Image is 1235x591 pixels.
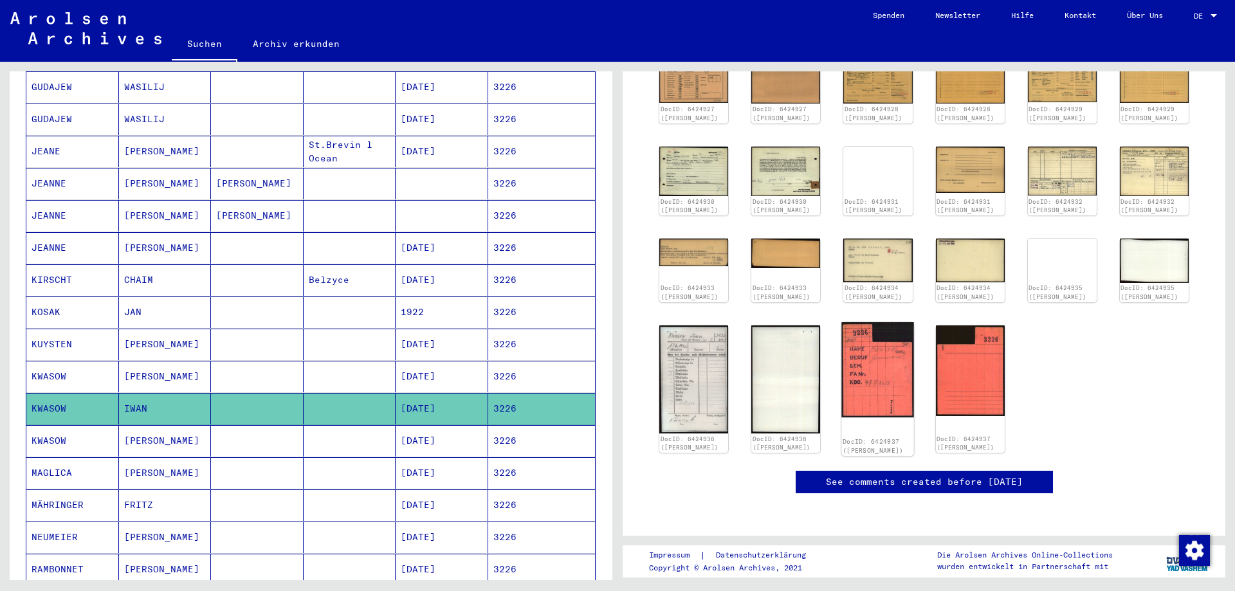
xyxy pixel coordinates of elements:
mat-cell: IWAN [119,393,212,424]
img: 002.jpg [936,239,1005,282]
mat-cell: [DATE] [396,554,488,585]
mat-cell: [DATE] [396,361,488,392]
mat-cell: [PERSON_NAME] [211,200,304,232]
p: Die Arolsen Archives Online-Collections [937,549,1113,561]
mat-cell: 3226 [488,554,596,585]
a: DocID: 6424927 ([PERSON_NAME]) [661,105,718,122]
mat-cell: KWASOW [26,361,119,392]
img: 002.jpg [751,53,820,104]
img: 002.jpg [751,147,820,196]
mat-cell: MÄHRINGER [26,489,119,521]
mat-cell: 3226 [488,361,596,392]
a: DocID: 6424929 ([PERSON_NAME]) [1029,105,1086,122]
mat-cell: [DATE] [396,104,488,135]
a: DocID: 6424930 ([PERSON_NAME]) [661,198,718,214]
a: DocID: 6424935 ([PERSON_NAME]) [1121,284,1178,300]
mat-cell: [DATE] [396,232,488,264]
mat-cell: CHAIM [119,264,212,296]
mat-cell: JEANNE [26,200,119,232]
mat-cell: Belzyce [304,264,396,296]
a: DocID: 6424933 ([PERSON_NAME]) [661,284,718,300]
mat-cell: KWASOW [26,393,119,424]
span: DE [1194,12,1208,21]
a: DocID: 6424932 ([PERSON_NAME]) [1029,198,1086,214]
mat-cell: 3226 [488,489,596,521]
mat-cell: JAN [119,296,212,328]
a: DocID: 6424937 ([PERSON_NAME]) [843,437,904,454]
mat-cell: 3226 [488,104,596,135]
mat-cell: 1922 [396,296,488,328]
mat-cell: [PERSON_NAME] [119,361,212,392]
a: Impressum [649,549,700,562]
mat-cell: 3226 [488,264,596,296]
img: 002.jpg [936,147,1005,193]
mat-cell: [DATE] [396,425,488,457]
mat-cell: [PERSON_NAME] [211,168,304,199]
mat-cell: WASILIJ [119,71,212,103]
mat-cell: JEANE [26,136,119,167]
mat-cell: KUYSTEN [26,329,119,360]
mat-cell: MAGLICA [26,457,119,489]
a: DocID: 6424930 ([PERSON_NAME]) [753,198,810,214]
mat-cell: St.Brevin l Ocean [304,136,396,167]
mat-cell: 3226 [488,232,596,264]
mat-cell: [PERSON_NAME] [119,554,212,585]
mat-cell: [DATE] [396,393,488,424]
a: DocID: 6424934 ([PERSON_NAME]) [845,284,902,300]
mat-cell: [PERSON_NAME] [119,425,212,457]
mat-cell: GUDAJEW [26,71,119,103]
img: 002.jpg [936,325,1005,416]
mat-cell: FRITZ [119,489,212,521]
a: Archiv erkunden [237,28,355,59]
mat-cell: [DATE] [396,136,488,167]
a: DocID: 6424928 ([PERSON_NAME]) [937,105,994,122]
mat-cell: [PERSON_NAME] [119,232,212,264]
a: DocID: 6424932 ([PERSON_NAME]) [1121,198,1178,214]
img: 002.jpg [1120,147,1189,196]
mat-cell: 3226 [488,296,596,328]
img: Arolsen_neg.svg [10,12,161,44]
img: 001.jpg [1028,53,1097,102]
mat-cell: KWASOW [26,425,119,457]
img: 002.jpg [751,239,820,268]
a: See comments created before [DATE] [826,475,1023,489]
mat-cell: [PERSON_NAME] [119,200,212,232]
mat-cell: KIRSCHT [26,264,119,296]
img: 002.jpg [1120,239,1189,283]
mat-cell: JEANNE [26,168,119,199]
a: DocID: 6424931 ([PERSON_NAME]) [937,198,994,214]
mat-cell: [PERSON_NAME] [119,168,212,199]
img: 001.jpg [659,325,728,433]
a: DocID: 6424931 ([PERSON_NAME]) [845,198,902,214]
p: wurden entwickelt in Partnerschaft mit [937,561,1113,572]
mat-cell: [DATE] [396,489,488,521]
mat-cell: 3226 [488,522,596,553]
mat-cell: 3226 [488,136,596,167]
a: DocID: 6424928 ([PERSON_NAME]) [845,105,902,122]
mat-cell: [PERSON_NAME] [119,457,212,489]
mat-cell: 3226 [488,71,596,103]
mat-cell: 3226 [488,457,596,489]
mat-cell: [PERSON_NAME] [119,136,212,167]
mat-cell: GUDAJEW [26,104,119,135]
a: DocID: 6424936 ([PERSON_NAME]) [753,435,810,451]
img: 001.jpg [843,53,912,104]
mat-cell: 3226 [488,393,596,424]
img: 001.jpg [1028,147,1097,196]
a: DocID: 6424937 ([PERSON_NAME]) [937,435,994,451]
mat-cell: [PERSON_NAME] [119,522,212,553]
mat-cell: [DATE] [396,329,488,360]
img: 002.jpg [936,53,1005,104]
img: yv_logo.png [1164,545,1212,577]
mat-cell: NEUMEIER [26,522,119,553]
img: 001.jpg [659,239,728,266]
mat-cell: [DATE] [396,71,488,103]
mat-cell: RAMBONNET [26,554,119,585]
mat-cell: [DATE] [396,264,488,296]
a: Datenschutzerklärung [706,549,821,562]
mat-cell: [PERSON_NAME] [119,329,212,360]
mat-cell: JEANNE [26,232,119,264]
a: DocID: 6424927 ([PERSON_NAME]) [753,105,810,122]
a: DocID: 6424933 ([PERSON_NAME]) [753,284,810,300]
mat-cell: WASILIJ [119,104,212,135]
